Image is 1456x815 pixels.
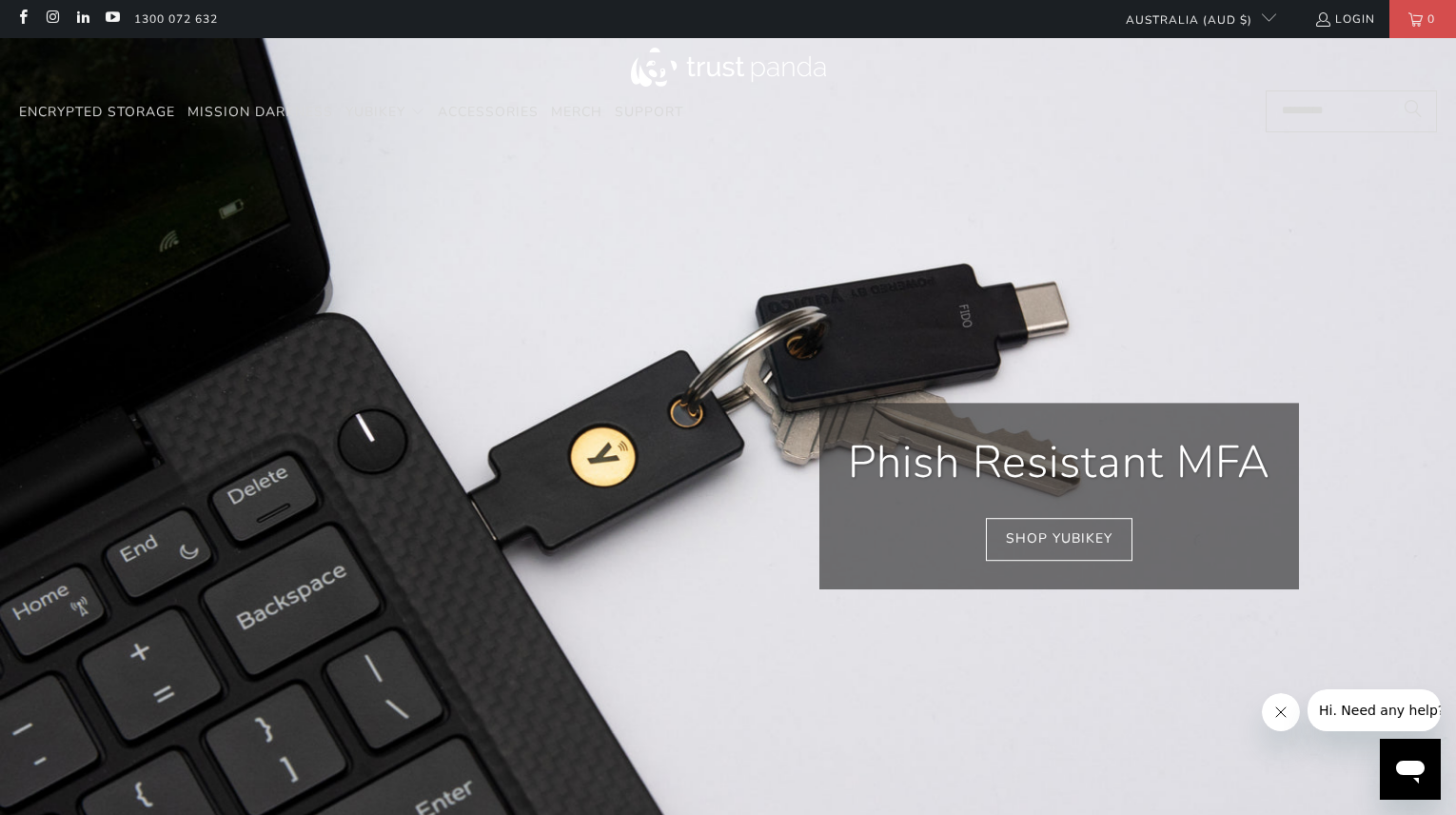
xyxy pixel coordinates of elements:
a: Accessories [438,90,539,135]
a: Shop YubiKey [986,518,1132,561]
span: Accessories [438,103,539,121]
a: Trust Panda Australia on Facebook [14,11,30,27]
img: Trust Panda Australia [631,48,826,87]
a: Login [1314,9,1375,30]
a: Encrypted Storage [19,90,175,135]
p: Phish Resistant MFA [848,432,1270,495]
iframe: Close message [1262,693,1300,731]
a: Merch [551,90,602,135]
span: Hi. Need any help? [11,13,137,29]
span: Support [615,103,683,121]
button: Search [1389,90,1437,132]
span: Encrypted Storage [19,103,175,121]
summary: YubiKey [345,90,425,135]
a: Trust Panda Australia on Instagram [44,11,60,27]
span: YubiKey [345,103,405,121]
a: Trust Panda Australia on YouTube [104,11,120,27]
input: Search... [1266,90,1437,132]
iframe: Message from company [1308,689,1441,731]
span: Merch [551,103,602,121]
iframe: Button to launch messaging window [1380,739,1441,800]
nav: Translation missing: en.navigation.header.main_nav [19,90,683,135]
a: 1300 072 632 [134,9,218,30]
a: Support [615,90,683,135]
a: Mission Darkness [187,90,333,135]
span: Mission Darkness [187,103,333,121]
a: Trust Panda Australia on LinkedIn [74,11,90,27]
